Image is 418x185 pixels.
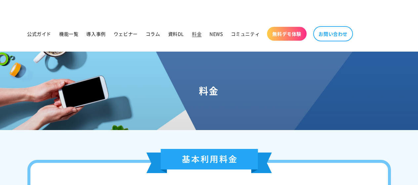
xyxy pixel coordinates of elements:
[8,85,410,97] h1: 料金
[114,31,138,37] span: ウェビナー
[168,31,184,37] span: 資料DL
[272,31,301,37] span: 無料デモ体験
[27,31,51,37] span: 公式ガイド
[59,31,78,37] span: 機能一覧
[23,27,55,41] a: 公式ガイド
[146,31,160,37] span: コラム
[188,27,206,41] a: 料金
[86,31,105,37] span: 導入事例
[227,27,264,41] a: コミュニティ
[82,27,109,41] a: 導入事例
[55,27,82,41] a: 機能一覧
[206,27,227,41] a: NEWS
[319,31,348,37] span: お問い合わせ
[142,27,164,41] a: コラム
[192,31,202,37] span: 料金
[110,27,142,41] a: ウェビナー
[267,27,307,41] a: 無料デモ体験
[146,149,272,173] img: 基本利用料金
[209,31,223,37] span: NEWS
[313,26,353,41] a: お問い合わせ
[164,27,188,41] a: 資料DL
[231,31,260,37] span: コミュニティ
